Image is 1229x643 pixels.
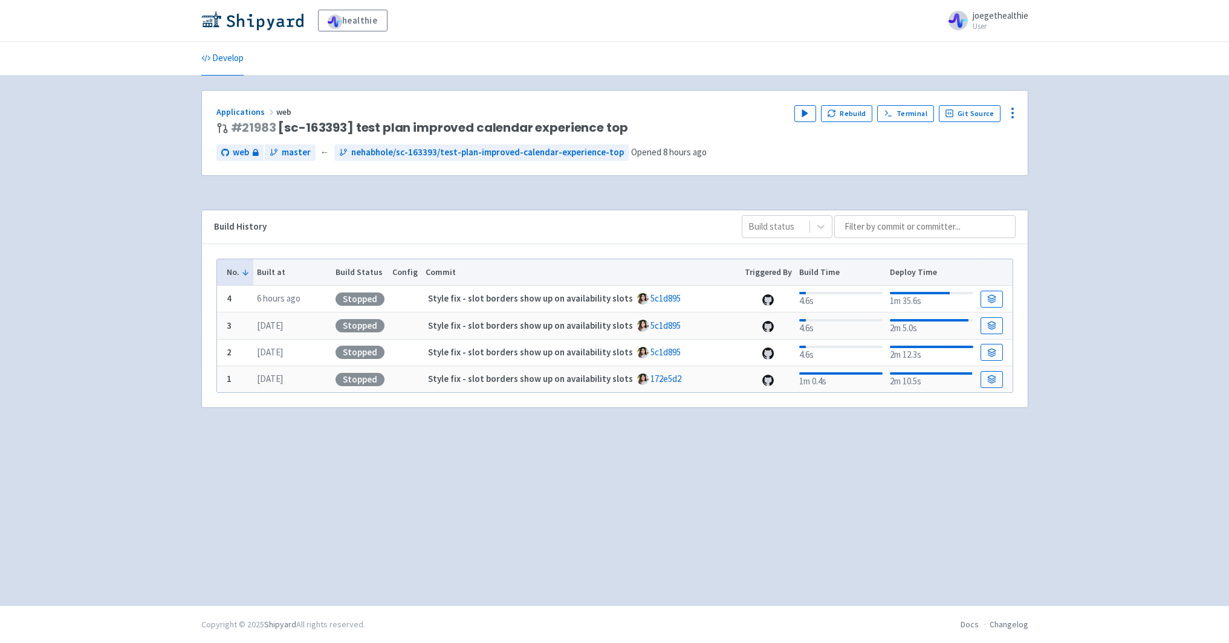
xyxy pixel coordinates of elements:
span: ← [320,146,329,160]
time: [DATE] [257,320,283,331]
a: Build Details [981,371,1002,388]
th: Build Time [796,259,886,286]
a: Terminal [877,105,933,122]
div: Copyright © 2025 All rights reserved. [201,618,365,631]
div: 2m 10.5s [890,370,973,389]
strong: Style fix - slot borders show up on availability slots [428,320,633,331]
div: 2m 12.3s [890,343,973,362]
a: Changelog [990,619,1028,630]
span: web [276,106,293,117]
strong: Style fix - slot borders show up on availability slots [428,373,633,384]
a: 5c1d895 [650,292,681,304]
a: Build Details [981,344,1002,361]
small: User [973,22,1028,30]
a: healthie [318,10,388,31]
a: Build Details [981,317,1002,334]
span: [sc-163393] test plan improved calendar experience top [231,121,628,135]
th: Build Status [332,259,389,286]
button: Rebuild [821,105,873,122]
button: No. [227,266,250,279]
a: Git Source [939,105,1001,122]
button: Play [794,105,816,122]
b: 4 [227,292,232,304]
th: Commit [421,259,741,286]
th: Triggered By [741,259,796,286]
th: Deploy Time [886,259,977,286]
b: 3 [227,320,232,331]
a: joegethealthie User [941,11,1028,30]
div: 2m 5.0s [890,317,973,335]
a: web [216,144,264,161]
a: nehabhole/sc-163393/test-plan-improved-calendar-experience-top [334,144,629,161]
div: 1m 0.4s [799,370,882,389]
input: Filter by commit or committer... [834,215,1016,238]
div: 1m 35.6s [890,289,973,308]
time: [DATE] [257,373,283,384]
div: 4.6s [799,289,882,308]
strong: Style fix - slot borders show up on availability slots [428,346,633,358]
a: master [265,144,316,161]
time: 6 hours ago [257,292,300,304]
div: Stopped [336,292,384,306]
a: 5c1d895 [650,346,681,358]
span: master [282,146,311,160]
div: Stopped [336,373,384,386]
a: 5c1d895 [650,320,681,331]
time: 8 hours ago [663,146,707,158]
b: 1 [227,373,232,384]
a: 172e5d2 [650,373,681,384]
th: Config [389,259,422,286]
time: [DATE] [257,346,283,358]
a: #21983 [231,119,276,136]
b: 2 [227,346,232,358]
span: joegethealthie [973,10,1028,21]
a: Applications [216,106,276,117]
span: web [233,146,249,160]
div: Stopped [336,346,384,359]
img: Shipyard logo [201,11,303,30]
a: Develop [201,42,244,76]
span: nehabhole/sc-163393/test-plan-improved-calendar-experience-top [351,146,624,160]
strong: Style fix - slot borders show up on availability slots [428,292,633,304]
div: 4.6s [799,343,882,362]
a: Build Details [981,291,1002,308]
a: Docs [961,619,979,630]
div: Stopped [336,319,384,332]
th: Built at [253,259,332,286]
span: Opened [631,146,707,158]
a: Shipyard [264,619,296,630]
div: 4.6s [799,317,882,335]
div: Build History [214,220,722,234]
